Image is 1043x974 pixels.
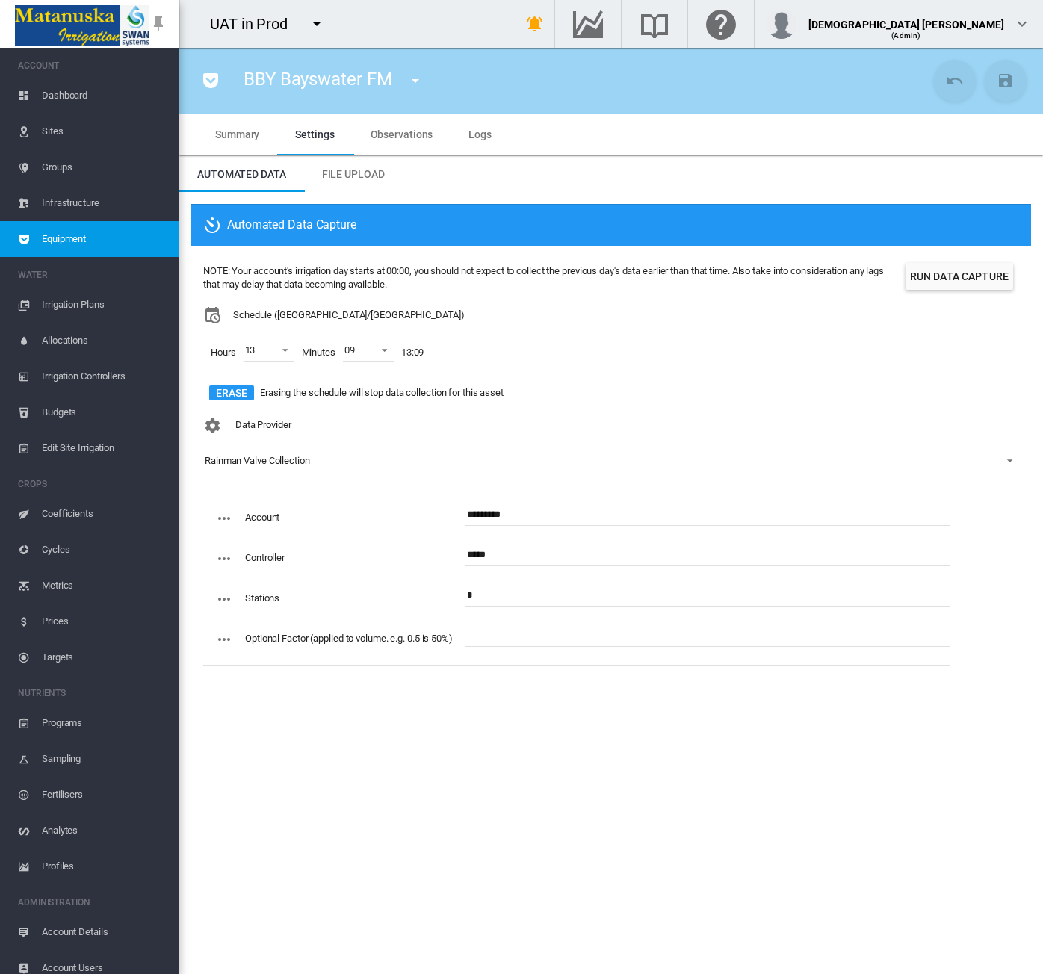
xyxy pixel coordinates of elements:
[215,630,233,648] md-icon: icon-dots-horizontal
[394,338,432,367] span: 13:09
[42,78,167,114] span: Dashboard
[520,9,550,39] button: icon-bell-ring
[570,15,606,33] md-icon: Go to the Data Hub
[295,128,334,140] span: Settings
[934,60,976,102] button: Cancel Changes
[15,5,149,46] img: Matanuska_LOGO.png
[42,705,167,741] span: Programs
[985,60,1027,102] button: Save Changes
[244,69,391,90] span: BBY Bayswater FM
[42,149,167,185] span: Groups
[245,552,285,563] label: Controller
[406,72,424,90] md-icon: icon-menu-down
[203,338,244,367] span: Hours
[196,66,226,96] button: icon-pocket
[42,394,167,430] span: Budgets
[197,168,286,180] span: Automated Data
[637,15,672,33] md-icon: Search the knowledge base
[946,72,964,90] md-icon: icon-undo
[42,221,167,257] span: Equipment
[42,114,167,149] span: Sites
[42,741,167,777] span: Sampling
[42,849,167,884] span: Profiles
[202,72,220,90] md-icon: icon-pocket
[997,72,1015,90] md-icon: icon-content-save
[210,13,301,34] div: UAT in Prod
[209,385,254,400] button: Erase
[18,890,167,914] span: ADMINISTRATION
[18,263,167,287] span: WATER
[42,639,167,675] span: Targets
[294,338,343,367] span: Minutes
[767,9,796,39] img: profile.jpg
[215,590,233,608] md-icon: icon-dots-horizontal
[42,496,167,532] span: Coefficients
[203,306,221,324] md-icon: icon-calendar-clock
[1013,15,1031,33] md-icon: icon-chevron-down
[203,217,356,235] span: Automated Data Capture
[18,54,167,78] span: ACCOUNT
[203,450,1019,472] md-select: Configuration: Rainman Valve Collection
[235,420,291,431] span: Data Provider
[42,914,167,950] span: Account Details
[891,31,920,40] span: (Admin)
[400,66,430,96] button: icon-menu-down
[42,430,167,466] span: Edit Site Irrigation
[203,264,900,291] div: NOTE: Your account's irrigation day starts at 00:00, you should not expect to collect the previou...
[703,15,739,33] md-icon: Click here for help
[42,185,167,221] span: Infrastructure
[322,168,385,180] span: File Upload
[215,509,233,527] md-icon: icon-dots-horizontal
[245,592,279,604] label: Stations
[149,15,167,33] md-icon: icon-pin
[42,604,167,639] span: Prices
[42,568,167,604] span: Metrics
[18,681,167,705] span: NUTRIENTS
[245,512,279,523] label: Account
[308,15,326,33] md-icon: icon-menu-down
[344,344,355,356] div: 09
[526,15,544,33] md-icon: icon-bell-ring
[203,217,227,235] md-icon: icon-camera-timer
[42,532,167,568] span: Cycles
[468,128,492,140] span: Logs
[42,287,167,323] span: Irrigation Plans
[906,263,1013,290] button: Run Data Capture
[260,386,504,400] span: Erasing the schedule will stop data collection for this asset
[245,344,256,357] div: 13
[215,550,233,568] md-icon: icon-dots-horizontal
[808,11,1004,26] div: [DEMOGRAPHIC_DATA] [PERSON_NAME]
[18,472,167,496] span: CROPS
[245,633,453,644] label: Optional Factor (applied to volume. e.g. 0.5 is 50%)
[203,417,221,435] md-icon: icon-cog
[42,323,167,359] span: Allocations
[42,813,167,849] span: Analytes
[42,777,167,813] span: Fertilisers
[302,9,332,39] button: icon-menu-down
[371,128,433,140] span: Observations
[233,308,464,322] span: Schedule ([GEOGRAPHIC_DATA]/[GEOGRAPHIC_DATA])
[42,359,167,394] span: Irrigation Controllers
[205,455,310,466] div: Rainman Valve Collection
[215,128,259,140] span: Summary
